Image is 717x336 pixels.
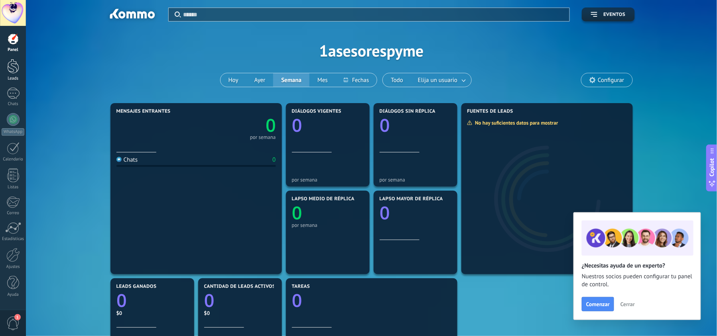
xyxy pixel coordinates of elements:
[292,177,364,183] div: por semana
[2,185,25,190] div: Listas
[582,297,614,311] button: Comenzar
[582,8,634,21] button: Eventos
[204,289,215,313] text: 0
[620,301,635,307] span: Cerrar
[2,211,25,216] div: Correo
[292,201,302,225] text: 0
[380,177,451,183] div: por semana
[2,76,25,81] div: Leads
[292,109,342,114] span: Diálogos vigentes
[204,289,276,313] a: 0
[2,47,25,53] div: Panel
[380,109,436,114] span: Diálogos sin réplica
[380,113,390,138] text: 0
[204,310,276,316] div: $0
[467,119,564,126] div: No hay suficientes datos para mostrar
[2,157,25,162] div: Calendario
[116,289,188,313] a: 0
[116,310,188,316] div: $0
[309,73,336,87] button: Mes
[250,135,276,139] div: por semana
[116,109,171,114] span: Mensajes entrantes
[380,196,443,202] span: Lapso mayor de réplica
[586,301,610,307] span: Comenzar
[708,158,716,177] span: Copilot
[2,236,25,242] div: Estadísticas
[221,73,246,87] button: Hoy
[603,12,625,18] span: Eventos
[116,156,138,164] div: Chats
[116,284,157,289] span: Leads ganados
[196,113,276,138] a: 0
[2,128,24,136] div: WhatsApp
[292,284,310,289] span: Tareas
[292,289,451,313] a: 0
[383,73,411,87] button: Todo
[292,289,302,313] text: 0
[617,298,638,310] button: Cerrar
[204,284,276,289] span: Cantidad de leads activos
[2,292,25,297] div: Ayuda
[582,262,693,270] h2: ¿Necesitas ayuda de un experto?
[273,73,309,87] button: Semana
[266,113,276,138] text: 0
[2,264,25,270] div: Ajustes
[292,113,302,138] text: 0
[14,314,21,320] span: 1
[416,75,459,86] span: Elija un usuario
[380,201,390,225] text: 0
[272,156,276,164] div: 0
[116,157,122,162] img: Chats
[411,73,471,87] button: Elija un usuario
[467,109,514,114] span: Fuentes de leads
[582,273,693,289] span: Nuestros socios pueden configurar tu panel de control.
[116,289,127,313] text: 0
[598,77,624,84] span: Configurar
[292,222,364,228] div: por semana
[246,73,274,87] button: Ayer
[2,102,25,107] div: Chats
[336,73,377,87] button: Fechas
[292,196,355,202] span: Lapso medio de réplica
